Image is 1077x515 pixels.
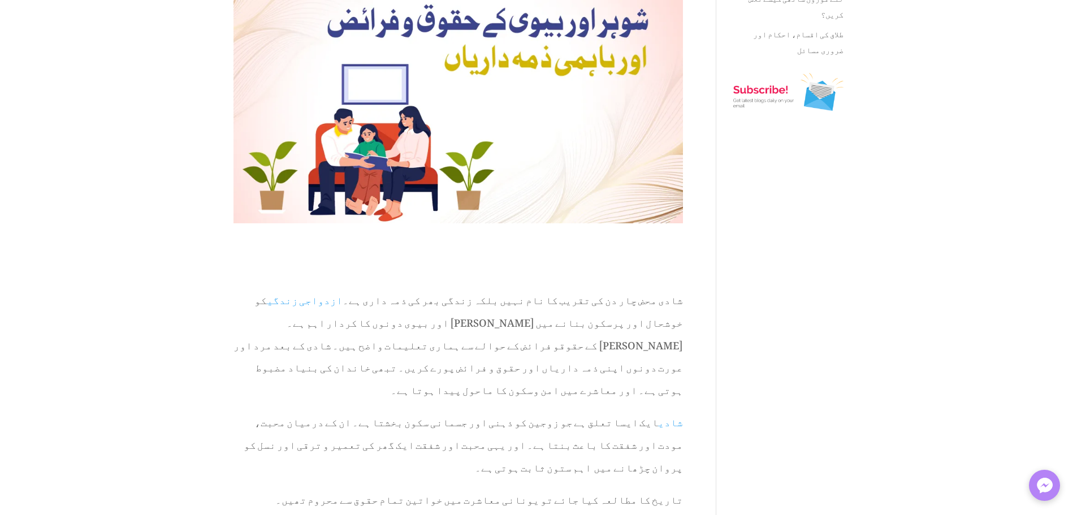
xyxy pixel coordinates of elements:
a: شادی [658,407,683,432]
img: Messenger [1033,474,1056,497]
span: [PERSON_NAME] کے حقوق [559,330,683,356]
span: و فرائض کے حوالے سے ہماری تعلیمات واضح ہیں۔ شادی کے بعد مرد اور عورت دونوں اپنی ذمہ داریاں اور حق... [233,330,683,400]
span: ایک ایسا تعلق ہے جو زوجین کو ذہنی اور جسمانی سکون بخشتا ہے۔ ان کے درمیان محبت، مودت اور شفقت کا ب... [244,407,683,477]
span: شادی محض چار دن کی تقریب کا نام نہیں بلکہ زندگی بھر کی ذمہ داری ہے۔ کو خوشحال اور پرسکون بنانے می... [254,285,683,333]
a: طلاق کی اقسام، احکام اور ضروری مسائل [753,22,844,58]
a: ازدواجی زندگی [267,285,343,310]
